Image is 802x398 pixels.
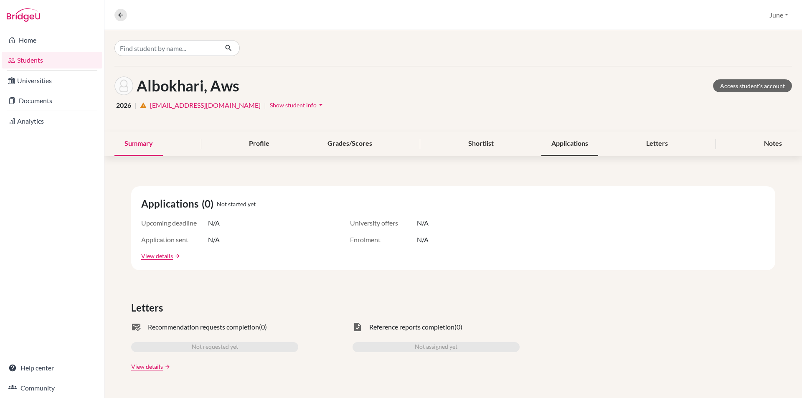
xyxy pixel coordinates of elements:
button: Show student infoarrow_drop_down [269,99,325,112]
button: June [766,7,792,23]
i: warning [140,102,147,109]
span: Enrolment [350,235,417,245]
span: Not assigned yet [415,342,457,352]
span: (0) [259,322,267,332]
span: Upcoming deadline [141,218,208,228]
a: Documents [2,92,102,109]
a: arrow_forward [163,364,170,370]
i: arrow_drop_down [317,101,325,109]
a: Home [2,32,102,48]
span: N/A [417,235,429,245]
span: N/A [208,218,220,228]
span: Applications [141,196,202,211]
a: Universities [2,72,102,89]
span: University offers [350,218,417,228]
span: Application sent [141,235,208,245]
div: Notes [754,132,792,156]
div: Summary [114,132,163,156]
a: Help center [2,360,102,376]
input: Find student by name... [114,40,218,56]
span: N/A [208,235,220,245]
a: Analytics [2,113,102,129]
a: Students [2,52,102,68]
span: Letters [131,300,166,315]
span: N/A [417,218,429,228]
div: Profile [239,132,279,156]
a: Community [2,380,102,396]
a: arrow_forward [173,253,180,259]
span: Recommendation requests completion [148,322,259,332]
div: Grades/Scores [317,132,382,156]
a: Access student's account [713,79,792,92]
h1: Albokhari, Aws [137,77,239,95]
a: View details [141,251,173,260]
a: View details [131,362,163,371]
span: (0) [202,196,217,211]
span: Reference reports completion [369,322,454,332]
img: Bridge-U [7,8,40,22]
span: (0) [454,322,462,332]
div: Shortlist [458,132,504,156]
span: Show student info [270,101,317,109]
span: task [353,322,363,332]
img: Aws Albokhari's avatar [114,76,133,95]
span: mark_email_read [131,322,141,332]
div: Letters [636,132,678,156]
span: | [135,100,137,110]
span: Not started yet [217,200,256,208]
span: | [264,100,266,110]
span: 2026 [116,100,131,110]
span: Not requested yet [192,342,238,352]
div: Applications [541,132,598,156]
a: [EMAIL_ADDRESS][DOMAIN_NAME] [150,100,261,110]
